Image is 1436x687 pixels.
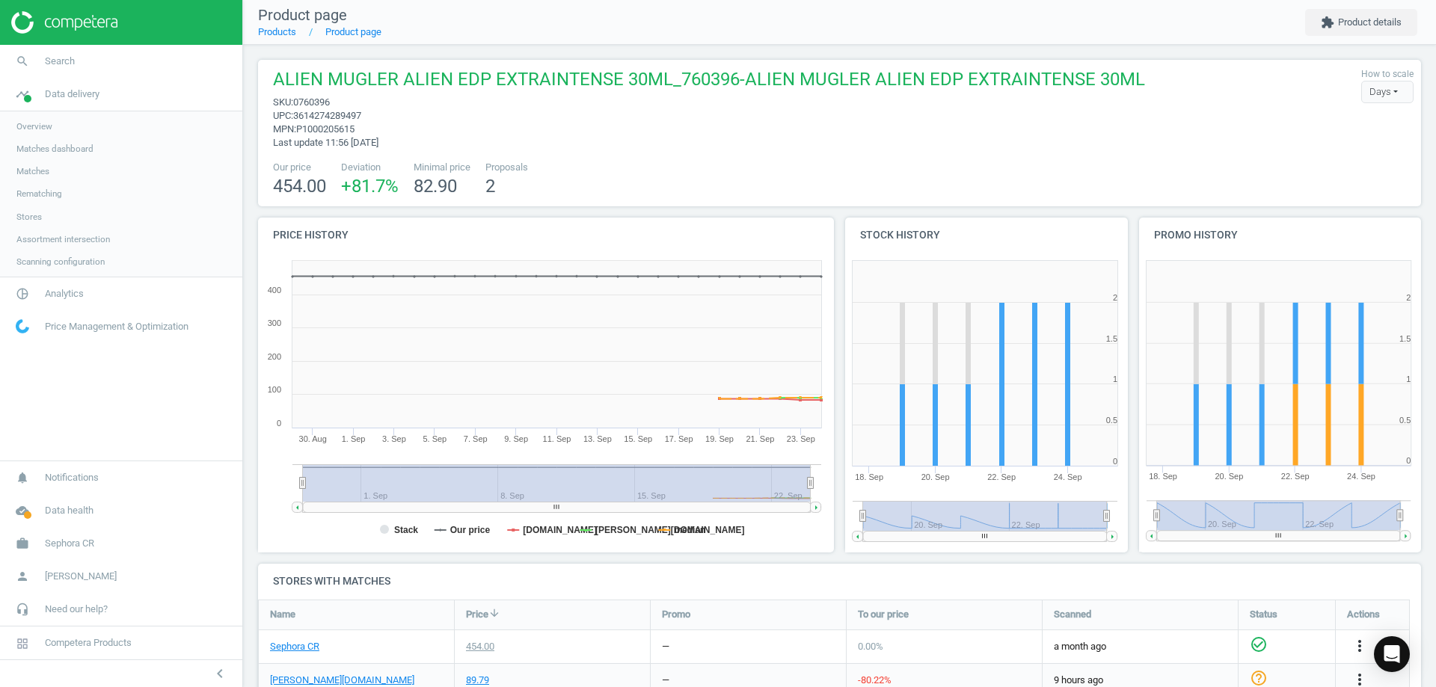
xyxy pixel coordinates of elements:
[1351,637,1369,656] button: more_vert
[273,161,326,174] span: Our price
[45,504,93,517] span: Data health
[1215,472,1243,481] tspan: 20. Sep
[1054,674,1227,687] span: 9 hours ago
[16,233,110,245] span: Assortment intersection
[485,161,528,174] span: Proposals
[987,472,1016,481] tspan: 22. Sep
[45,537,94,550] span: Sephora CR
[382,434,406,443] tspan: 3. Sep
[1106,334,1117,343] text: 1.5
[8,463,37,492] i: notifications
[273,67,1145,96] span: ALIEN MUGLER ALIEN EDP EXTRAINTENSE 30ML_760396-ALIEN MUGLER ALIEN EDP EXTRAINTENSE 30ML
[624,434,652,443] tspan: 15. Sep
[1113,375,1117,383] text: 1
[858,608,909,621] span: To our price
[342,434,366,443] tspan: 1. Sep
[583,434,612,443] tspan: 13. Sep
[268,286,281,295] text: 400
[1139,218,1422,253] h4: Promo history
[211,665,229,683] i: chevron_left
[268,318,281,327] text: 300
[270,608,295,621] span: Name
[45,55,75,68] span: Search
[258,26,296,37] a: Products
[270,640,319,653] a: Sephora CR
[16,165,49,177] span: Matches
[16,120,52,132] span: Overview
[674,525,705,535] tspan: median
[8,47,37,76] i: search
[1113,293,1117,302] text: 2
[855,472,883,481] tspan: 18. Sep
[273,137,378,148] span: Last update 11:56 [DATE]
[11,11,117,34] img: ajHJNr6hYgQAAAAASUVORK5CYII=
[1399,334,1411,343] text: 1.5
[1305,9,1417,36] button: extensionProduct details
[504,434,528,443] tspan: 9. Sep
[746,434,774,443] tspan: 21. Sep
[8,529,37,558] i: work
[293,96,330,108] span: 0760396
[414,161,470,174] span: Minimal price
[705,434,734,443] tspan: 19. Sep
[665,434,693,443] tspan: 17. Sep
[543,434,571,443] tspan: 11. Sep
[258,564,1421,599] h4: Stores with matches
[325,26,381,37] a: Product page
[8,280,37,308] i: pie_chart_outlined
[45,320,188,333] span: Price Management & Optimization
[273,176,326,197] span: 454.00
[1250,608,1277,621] span: Status
[466,674,489,687] div: 89.79
[277,419,281,428] text: 0
[1281,472,1310,481] tspan: 22. Sep
[268,352,281,361] text: 200
[1347,608,1380,621] span: Actions
[1054,472,1082,481] tspan: 24. Sep
[273,96,293,108] span: sku :
[270,674,414,687] a: [PERSON_NAME][DOMAIN_NAME]
[662,674,669,687] div: —
[1406,375,1411,383] text: 1
[258,218,834,253] h4: Price history
[1113,457,1117,466] text: 0
[45,87,99,101] span: Data delivery
[787,434,815,443] tspan: 23. Sep
[466,608,488,621] span: Price
[394,525,418,535] tspan: Stack
[921,472,950,481] tspan: 20. Sep
[293,110,361,121] span: 3614274289497
[1106,416,1117,425] text: 0.5
[8,496,37,525] i: cloud_done
[1374,636,1410,672] div: Open Intercom Messenger
[1351,637,1369,655] i: more_vert
[1347,472,1375,481] tspan: 24. Sep
[45,603,108,616] span: Need our help?
[523,525,597,535] tspan: [DOMAIN_NAME]
[1054,640,1227,653] span: a month ago
[45,471,99,484] span: Notifications
[1149,472,1177,481] tspan: 18. Sep
[423,434,447,443] tspan: 5. Sep
[485,176,495,197] span: 2
[16,211,42,223] span: Stores
[273,123,296,135] span: mpn :
[414,176,457,197] span: 82.90
[341,161,399,174] span: Deviation
[845,218,1128,253] h4: Stock history
[45,570,117,583] span: [PERSON_NAME]
[488,607,500,619] i: arrow_downward
[858,674,892,686] span: -80.22 %
[258,6,347,24] span: Product page
[662,608,690,621] span: Promo
[8,595,37,623] i: headset_mic
[858,641,883,652] span: 0.00 %
[1054,608,1091,621] span: Scanned
[8,80,37,108] i: timeline
[1361,68,1414,81] label: How to scale
[464,434,488,443] tspan: 7. Sep
[1321,16,1334,29] i: extension
[1399,416,1411,425] text: 0.5
[341,176,399,197] span: +81.7 %
[1250,669,1268,687] i: help_outline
